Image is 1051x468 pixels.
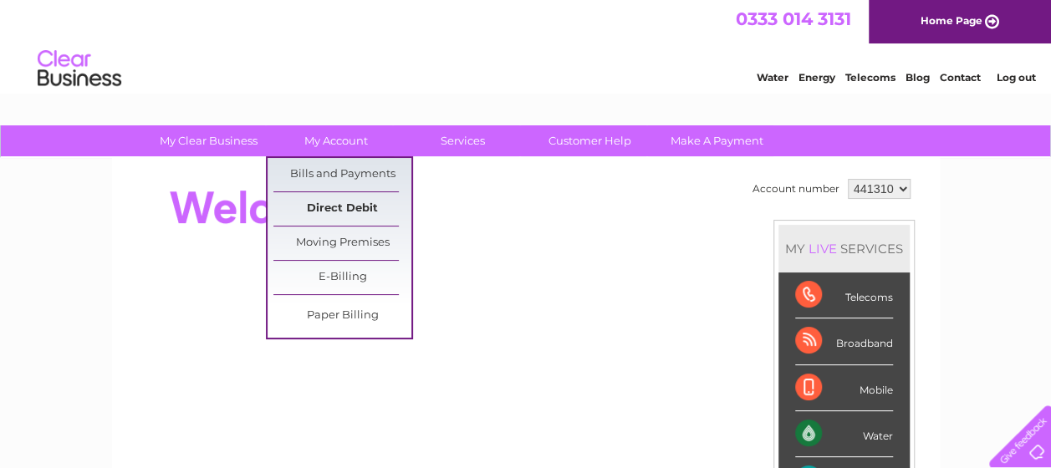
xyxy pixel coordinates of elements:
[795,272,893,318] div: Telecoms
[736,8,851,29] a: 0333 014 3131
[940,71,981,84] a: Contact
[778,225,910,272] div: MY SERVICES
[996,71,1035,84] a: Log out
[795,411,893,457] div: Water
[906,71,930,84] a: Blog
[394,125,532,156] a: Services
[273,192,411,226] a: Direct Debit
[795,365,893,411] div: Mobile
[131,9,921,81] div: Clear Business is a trading name of Verastar Limited (registered in [GEOGRAPHIC_DATA] No. 3667643...
[267,125,405,156] a: My Account
[845,71,895,84] a: Telecoms
[273,158,411,191] a: Bills and Payments
[748,175,844,203] td: Account number
[273,261,411,294] a: E-Billing
[795,318,893,364] div: Broadband
[521,125,659,156] a: Customer Help
[140,125,278,156] a: My Clear Business
[273,299,411,333] a: Paper Billing
[805,241,840,257] div: LIVE
[757,71,788,84] a: Water
[273,226,411,260] a: Moving Premises
[798,71,835,84] a: Energy
[37,43,122,94] img: logo.png
[648,125,786,156] a: Make A Payment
